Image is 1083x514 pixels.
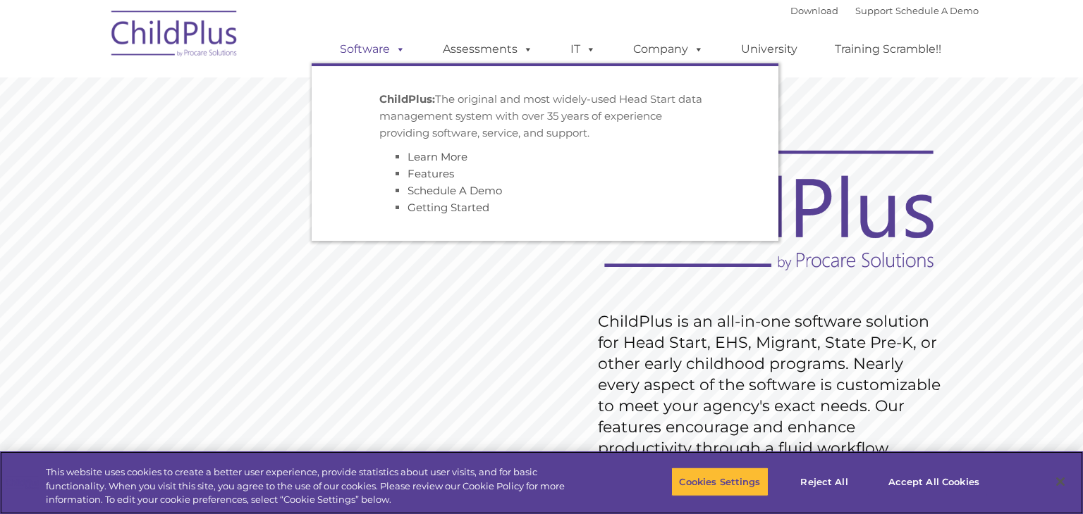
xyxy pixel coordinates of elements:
button: Reject All [781,467,869,496]
a: Support [855,5,893,16]
button: Cookies Settings [671,467,768,496]
img: ChildPlus by Procare Solutions [104,1,245,71]
div: This website uses cookies to create a better user experience, provide statistics about user visit... [46,465,596,507]
a: Schedule A Demo [895,5,979,16]
a: Software [326,35,420,63]
a: Assessments [429,35,547,63]
strong: ChildPlus: [379,92,435,106]
a: Learn More [408,150,467,163]
a: Training Scramble!! [821,35,955,63]
font: | [790,5,979,16]
p: The original and most widely-used Head Start data management system with over 35 years of experie... [379,91,711,142]
button: Accept All Cookies [881,467,987,496]
a: University [727,35,812,63]
a: Company [619,35,718,63]
a: Getting Started [408,201,489,214]
button: Close [1045,466,1076,497]
a: IT [556,35,610,63]
a: Schedule A Demo [408,184,502,197]
rs-layer: ChildPlus is an all-in-one software solution for Head Start, EHS, Migrant, State Pre-K, or other ... [598,311,948,459]
a: Download [790,5,838,16]
a: Features [408,167,454,180]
